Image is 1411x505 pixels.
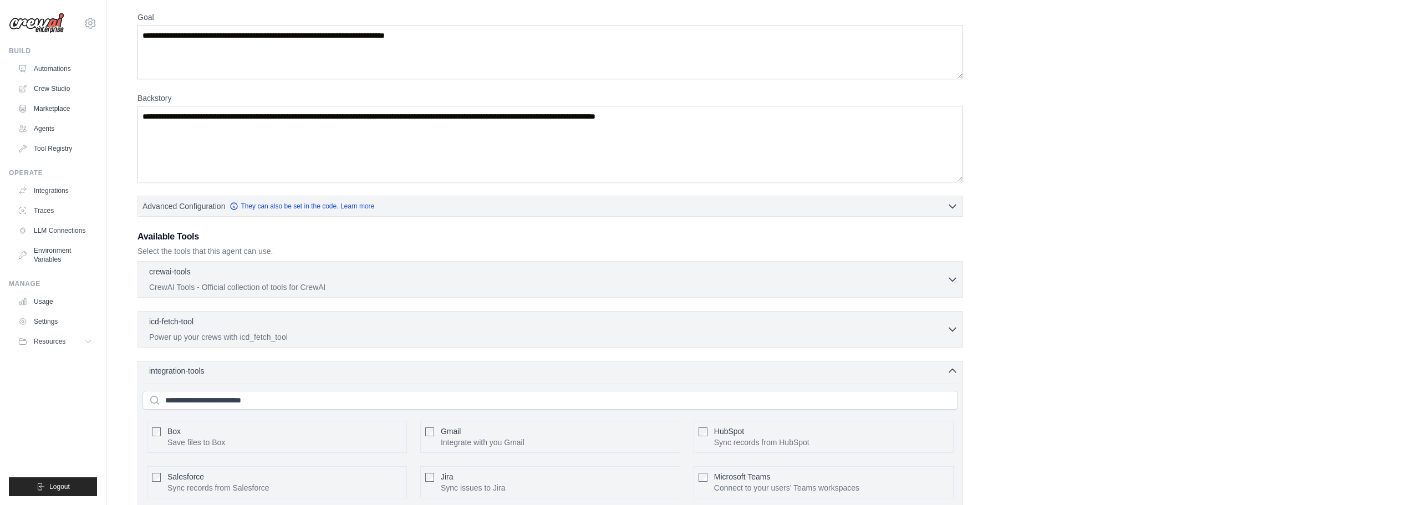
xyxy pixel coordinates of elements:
span: Jira [441,472,454,481]
a: LLM Connections [13,222,97,239]
a: They can also be set in the code. Learn more [230,202,374,211]
p: Integrate with you Gmail [441,437,524,448]
a: Crew Studio [13,80,97,98]
span: Microsoft Teams [714,472,771,481]
p: CrewAI Tools - Official collection of tools for CrewAI [149,282,947,293]
span: Resources [34,337,65,346]
div: Build [9,47,97,55]
p: Power up your crews with icd_fetch_tool [149,331,947,343]
p: Save files to Box [167,437,225,448]
button: crewai-tools CrewAI Tools - Official collection of tools for CrewAI [142,266,958,293]
a: Automations [13,60,97,78]
a: Integrations [13,182,97,200]
span: HubSpot [714,427,744,436]
button: Advanced Configuration They can also be set in the code. Learn more [138,196,962,216]
a: Marketplace [13,100,97,118]
span: integration-tools [149,365,205,376]
p: Select the tools that this agent can use. [137,246,963,257]
label: Backstory [137,93,963,104]
a: Environment Variables [13,242,97,268]
p: Sync records from Salesforce [167,482,269,493]
h3: Available Tools [137,230,963,243]
img: Logo [9,13,64,34]
a: Usage [13,293,97,310]
span: Gmail [441,427,461,436]
button: icd-fetch-tool Power up your crews with icd_fetch_tool [142,316,958,343]
p: crewai-tools [149,266,191,277]
span: Box [167,427,181,436]
a: Traces [13,202,97,220]
a: Settings [13,313,97,330]
button: Logout [9,477,97,496]
button: Resources [13,333,97,350]
p: Sync issues to Jira [441,482,506,493]
span: Salesforce [167,472,204,481]
p: Connect to your users’ Teams workspaces [714,482,859,493]
button: integration-tools [142,365,958,376]
label: Goal [137,12,963,23]
span: Advanced Configuration [142,201,225,212]
span: Logout [49,482,70,491]
a: Tool Registry [13,140,97,157]
a: Agents [13,120,97,137]
div: Manage [9,279,97,288]
p: Sync records from HubSpot [714,437,809,448]
p: icd-fetch-tool [149,316,193,327]
div: Operate [9,169,97,177]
